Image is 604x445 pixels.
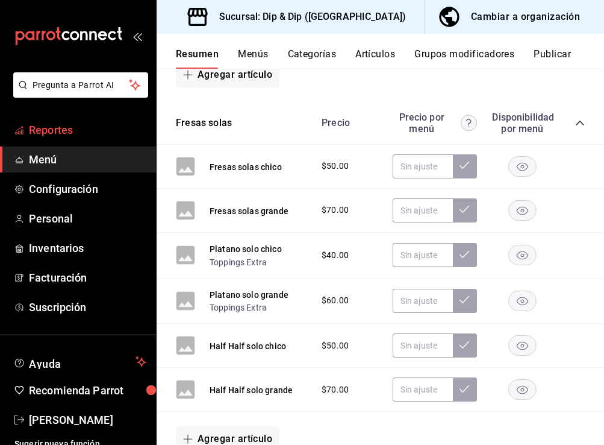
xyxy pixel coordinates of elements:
span: Reportes [29,122,146,138]
button: Fresas solas chico [210,161,282,173]
span: Suscripción [29,299,146,315]
input: Sin ajuste [393,289,453,313]
span: Facturación [29,270,146,286]
span: $50.00 [322,339,349,352]
span: Inventarios [29,240,146,256]
button: Platano solo grande [210,289,288,301]
button: Menús [238,48,268,69]
input: Sin ajuste [393,333,453,358]
span: Recomienda Parrot [29,382,146,399]
div: Disponibilidad por menú [492,112,552,134]
button: Toppings Extra [210,301,267,314]
span: $60.00 [322,294,349,307]
span: $70.00 [322,204,349,216]
button: Fresas solas grande [210,205,288,217]
button: Publicar [534,48,571,69]
span: $50.00 [322,160,349,172]
div: Cambiar a organización [471,8,580,25]
span: Ayuda [29,355,131,369]
input: Sin ajuste [393,154,453,178]
button: Platano solo chico [210,243,282,255]
h3: Sucursal: Dip & Dip ([GEOGRAPHIC_DATA]) [210,10,406,24]
div: Precio [310,117,387,128]
span: Configuración [29,181,146,197]
button: Pregunta a Parrot AI [13,72,148,98]
button: Toppings Extra [210,256,267,268]
button: Grupos modificadores [414,48,514,69]
button: Categorías [288,48,337,69]
span: Menú [29,151,146,168]
button: Artículos [355,48,395,69]
button: Fresas solas [176,116,232,130]
span: $40.00 [322,249,349,262]
input: Sin ajuste [393,198,453,222]
span: Pregunta a Parrot AI [33,79,129,92]
input: Sin ajuste [393,377,453,402]
div: navigation tabs [176,48,604,69]
button: open_drawer_menu [132,31,142,41]
button: collapse-category-row [575,118,585,128]
button: Half Half solo chico [210,340,286,352]
button: Resumen [176,48,219,69]
div: Precio por menú [393,112,477,134]
input: Sin ajuste [393,243,453,267]
a: Pregunta a Parrot AI [8,87,148,100]
span: [PERSON_NAME] [29,412,146,428]
button: Half Half solo grande [210,384,293,396]
span: $70.00 [322,383,349,396]
span: Personal [29,210,146,227]
button: Agregar artículo [176,62,279,87]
